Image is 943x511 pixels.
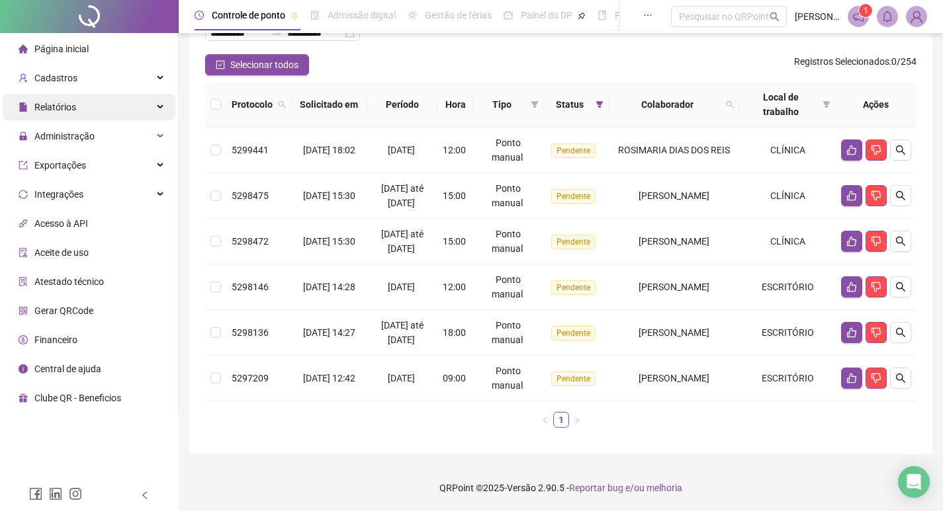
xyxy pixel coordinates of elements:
span: dislike [871,145,881,155]
span: Gestão de férias [425,10,492,20]
span: sun [408,11,417,20]
span: 12:00 [443,145,466,155]
span: Exportações [34,160,86,171]
span: gift [19,393,28,403]
span: filter [593,95,606,114]
span: Central de ajuda [34,364,101,374]
span: home [19,44,28,54]
span: check-square [216,60,225,69]
span: dislike [871,236,881,247]
span: left [541,416,549,424]
span: Ponto manual [492,274,523,299]
span: 5298136 [232,327,269,338]
span: Painel do DP [521,10,572,20]
span: 5298475 [232,190,269,201]
span: filter [528,95,541,114]
span: qrcode [19,306,28,315]
span: like [846,236,857,247]
span: [DATE] 14:28 [303,282,355,292]
span: 5298146 [232,282,269,292]
span: Status [549,97,590,112]
a: 1 [554,413,568,427]
span: search [895,190,906,201]
span: notification [852,11,864,22]
td: CLÍNICA [739,128,836,173]
span: [DATE] 14:27 [303,327,355,338]
span: [DATE] 15:30 [303,190,355,201]
span: Tipo [478,97,525,112]
span: Financeiro [34,334,77,345]
span: facebook [29,487,42,500]
span: Controle de ponto [212,10,285,20]
span: Pendente [551,189,596,204]
th: Hora [437,82,473,128]
span: [PERSON_NAME] [639,190,709,201]
span: 09:00 [443,373,466,383]
span: [DATE] [388,373,415,383]
span: Folha de pagamento [615,10,699,20]
span: Pendente [551,143,596,158]
span: export [19,161,28,170]
span: book [598,11,607,20]
span: [DATE] 15:30 [303,236,355,247]
span: 15:00 [443,190,466,201]
span: search [895,282,906,292]
span: filter [823,100,831,108]
span: dislike [871,373,881,383]
span: : 0 / 254 [794,54,917,75]
span: Gerar QRCode [34,305,93,316]
span: search [726,100,734,108]
span: [PERSON_NAME] [639,327,709,338]
span: Protocolo [232,97,273,112]
span: 5297209 [232,373,269,383]
button: Selecionar todos [205,54,309,75]
span: Integrações [34,189,83,200]
th: Solicitado em [291,82,367,128]
span: [DATE] [388,145,415,155]
span: Admissão digital [328,10,396,20]
span: Página inicial [34,44,89,54]
span: Selecionar todos [230,58,298,72]
span: pushpin [291,12,298,20]
li: 1 [553,412,569,428]
span: Registros Selecionados [794,56,889,67]
td: CLÍNICA [739,219,836,264]
td: ESCRITÓRIO [739,264,836,310]
span: file-done [310,11,320,20]
span: search [895,145,906,155]
span: pushpin [578,12,586,20]
span: search [770,12,780,22]
th: Período [367,82,437,128]
span: Pendente [551,326,596,340]
span: Administração [34,131,95,141]
span: [DATE] até [DATE] [381,229,424,254]
span: dollar [19,335,28,344]
span: [DATE] até [DATE] [381,183,424,208]
span: search [275,95,289,114]
span: like [846,282,857,292]
span: filter [531,100,539,108]
span: solution [19,277,28,286]
span: [DATE] [388,282,415,292]
span: dislike [871,190,881,201]
span: Aceite de uso [34,247,89,258]
span: filter [820,87,833,122]
div: Open Intercom Messenger [898,466,930,498]
span: to [271,28,282,38]
span: [PERSON_NAME] [639,236,709,247]
span: Ponto manual [492,320,523,345]
span: search [895,373,906,383]
sup: 1 [859,4,872,17]
span: [PERSON_NAME] [639,373,709,383]
li: Página anterior [537,412,553,428]
span: Clube QR - Beneficios [34,393,121,403]
span: [PERSON_NAME] [639,282,709,292]
span: clock-circle [195,11,204,20]
span: user-add [19,73,28,83]
span: api [19,219,28,228]
td: CLÍNICA [739,173,836,219]
span: search [895,236,906,247]
span: instagram [69,487,82,500]
span: Ponto manual [492,229,523,254]
span: Ponto manual [492,183,523,208]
